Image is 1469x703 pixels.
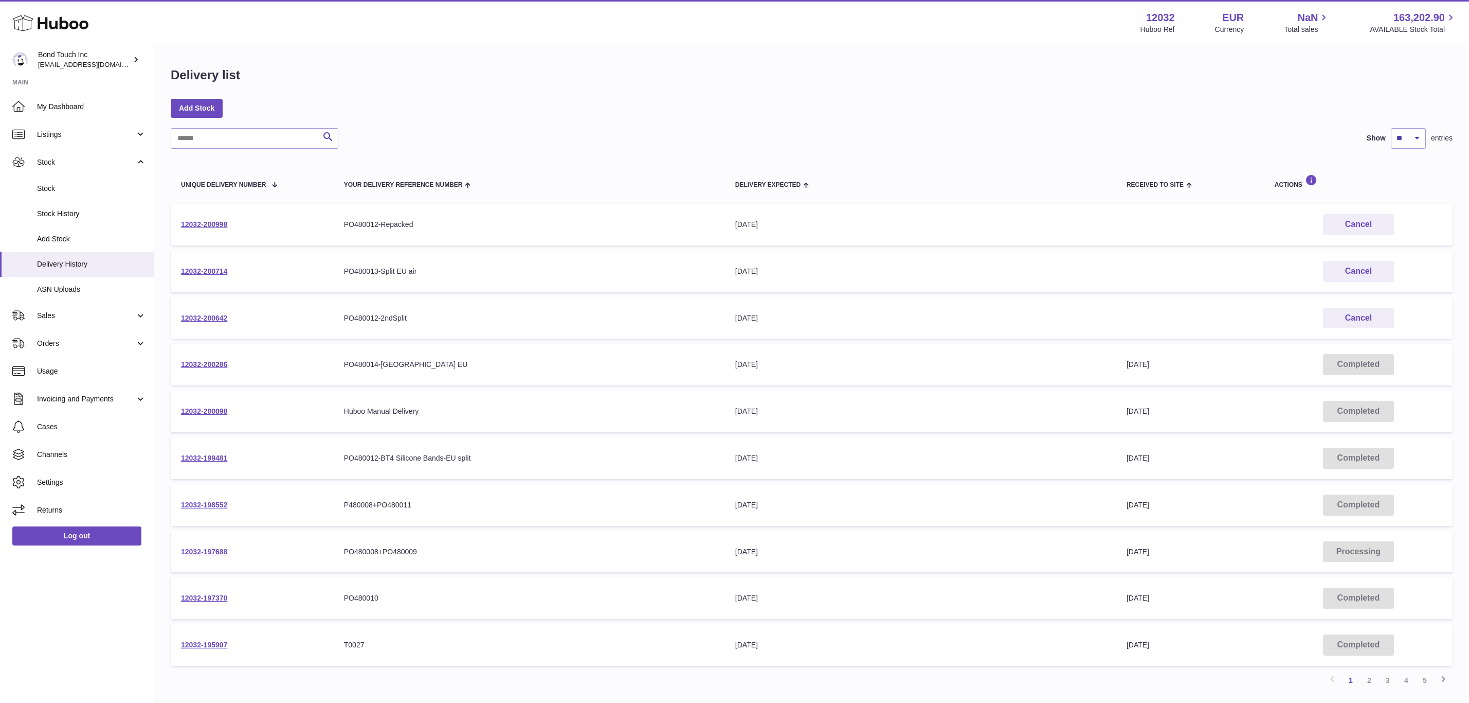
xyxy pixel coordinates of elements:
[1397,671,1416,690] a: 4
[37,209,146,219] span: Stock History
[735,220,1106,230] div: [DATE]
[1323,261,1394,282] button: Cancel
[37,184,146,194] span: Stock
[38,50,131,69] div: Bond Touch Inc
[181,220,227,229] a: 12032-200998
[344,453,715,463] div: PO480012-BT4 Silicone Bands-EU split
[181,267,227,275] a: 12032-200714
[344,500,715,510] div: P480008+PO480011
[344,640,715,650] div: T0027
[735,313,1106,323] div: [DATE]
[37,505,146,515] span: Returns
[37,130,135,139] span: Listings
[1127,641,1149,649] span: [DATE]
[1284,11,1330,34] a: NaN Total sales
[37,478,146,487] span: Settings
[344,547,715,557] div: PO480008+PO480009
[1215,25,1244,34] div: Currency
[735,593,1106,603] div: [DATE]
[37,102,146,112] span: My Dashboard
[1222,11,1244,25] strong: EUR
[37,285,146,294] span: ASN Uploads
[38,60,151,68] span: [EMAIL_ADDRESS][DOMAIN_NAME]
[1360,671,1379,690] a: 2
[1146,11,1175,25] strong: 12032
[1323,308,1394,329] button: Cancel
[1297,11,1318,25] span: NaN
[1341,671,1360,690] a: 1
[37,422,146,432] span: Cases
[37,157,135,167] span: Stock
[37,394,135,404] span: Invoicing and Payments
[37,234,146,244] span: Add Stock
[1127,501,1149,509] span: [DATE]
[37,450,146,460] span: Channels
[37,311,135,321] span: Sales
[1127,182,1184,188] span: Received to Site
[735,547,1106,557] div: [DATE]
[12,526,141,545] a: Log out
[171,67,240,83] h1: Delivery list
[344,313,715,323] div: PO480012-2ndSplit
[1140,25,1175,34] div: Huboo Ref
[181,501,227,509] a: 12032-198552
[37,366,146,376] span: Usage
[344,182,463,188] span: Your Delivery Reference Number
[735,407,1106,416] div: [DATE]
[344,407,715,416] div: Huboo Manual Delivery
[181,594,227,602] a: 12032-197370
[1431,133,1453,143] span: entries
[1127,454,1149,462] span: [DATE]
[181,314,227,322] a: 12032-200642
[1367,133,1386,143] label: Show
[1275,174,1442,188] div: Actions
[1323,214,1394,235] button: Cancel
[1370,11,1457,34] a: 163,202.90 AVAILABLE Stock Total
[1379,671,1397,690] a: 3
[344,267,715,276] div: PO480013-Split EU air
[1393,11,1445,25] span: 163,202.90
[735,360,1106,370] div: [DATE]
[735,182,801,188] span: Delivery Expected
[344,220,715,230] div: PO480012-Repacked
[735,500,1106,510] div: [DATE]
[1370,25,1457,34] span: AVAILABLE Stock Total
[344,593,715,603] div: PO480010
[171,99,223,117] a: Add Stock
[1127,594,1149,602] span: [DATE]
[735,453,1106,463] div: [DATE]
[181,548,227,556] a: 12032-197688
[1416,671,1434,690] a: 5
[344,360,715,370] div: PO480014-[GEOGRAPHIC_DATA] EU
[12,52,28,67] img: logistics@bond-touch.com
[37,259,146,269] span: Delivery History
[37,339,135,348] span: Orders
[181,182,266,188] span: Unique Delivery Number
[181,641,227,649] a: 12032-195907
[1284,25,1330,34] span: Total sales
[181,454,227,462] a: 12032-199481
[735,640,1106,650] div: [DATE]
[1127,360,1149,368] span: [DATE]
[181,407,227,415] a: 12032-200098
[1127,407,1149,415] span: [DATE]
[1127,548,1149,556] span: [DATE]
[181,360,227,368] a: 12032-200286
[735,267,1106,276] div: [DATE]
